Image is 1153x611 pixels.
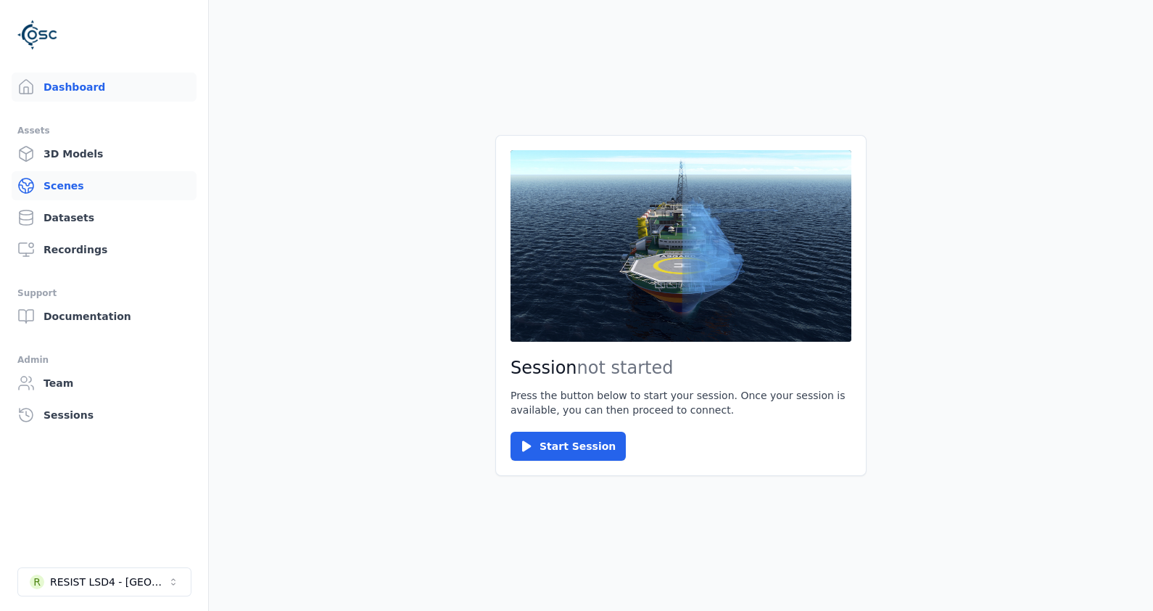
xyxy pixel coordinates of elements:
[17,122,191,139] div: Assets
[17,567,191,596] button: Select a workspace
[12,369,197,398] a: Team
[50,575,168,589] div: RESIST LSD4 - [GEOGRAPHIC_DATA]
[12,302,197,331] a: Documentation
[12,203,197,232] a: Datasets
[577,358,674,378] span: not started
[12,401,197,430] a: Sessions
[17,284,191,302] div: Support
[511,432,626,461] button: Start Session
[12,73,197,102] a: Dashboard
[511,388,851,417] p: Press the button below to start your session. Once your session is available, you can then procee...
[12,139,197,168] a: 3D Models
[12,171,197,200] a: Scenes
[30,575,44,589] div: R
[511,356,851,380] h2: Session
[17,15,58,55] img: Logo
[12,235,197,264] a: Recordings
[17,351,191,369] div: Admin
